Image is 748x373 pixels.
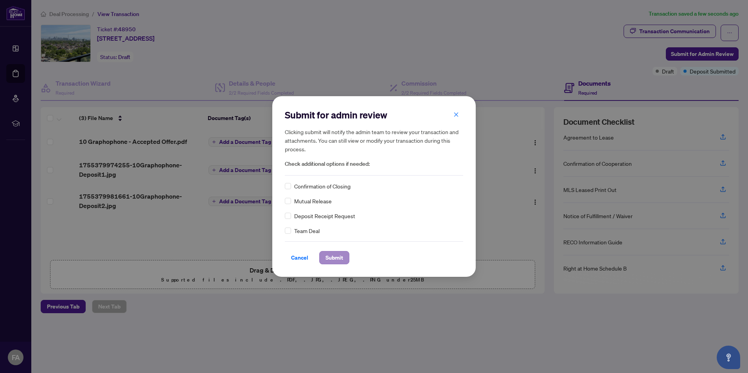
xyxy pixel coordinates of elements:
[294,182,351,190] span: Confirmation of Closing
[285,251,315,264] button: Cancel
[285,160,463,169] span: Check additional options if needed:
[325,251,343,264] span: Submit
[319,251,349,264] button: Submit
[285,109,463,121] h2: Submit for admin review
[285,127,463,153] h5: Clicking submit will notify the admin team to review your transaction and attachments. You can st...
[291,251,308,264] span: Cancel
[294,212,355,220] span: Deposit Receipt Request
[717,346,740,369] button: Open asap
[453,112,459,117] span: close
[294,226,320,235] span: Team Deal
[294,197,332,205] span: Mutual Release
